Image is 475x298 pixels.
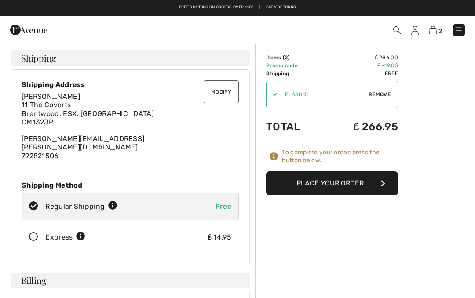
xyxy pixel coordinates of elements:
[21,54,56,62] span: Shipping
[179,4,254,11] a: Free shipping on orders over ₤120
[208,232,231,243] div: ₤ 14.95
[429,26,437,34] img: Shopping Bag
[266,112,323,142] td: Total
[323,54,398,62] td: ₤ 286.00
[323,112,398,142] td: ₤ 266.95
[10,25,47,33] a: 1ère Avenue
[429,25,442,35] a: 2
[45,232,85,243] div: Express
[21,276,46,285] span: Billing
[22,181,239,189] div: Shipping Method
[323,62,398,69] td: ₤ -19.05
[282,149,398,164] div: To complete your order, press the button below.
[266,69,323,77] td: Shipping
[22,101,154,126] span: 11 The Coverts Brentwood, ESX, [GEOGRAPHIC_DATA] CM132JP
[323,69,398,77] td: Free
[22,80,239,89] div: Shipping Address
[411,26,419,35] img: My Info
[266,4,296,11] a: Easy Returns
[266,62,323,69] td: Promo code
[393,26,401,34] img: Search
[22,92,80,101] span: [PERSON_NAME]
[278,81,369,108] input: Promo code
[454,26,463,35] img: Menu
[22,92,239,160] div: [PERSON_NAME][EMAIL_ADDRESS][PERSON_NAME][DOMAIN_NAME] 792821506
[266,54,323,62] td: Items ( )
[369,91,391,98] span: Remove
[216,202,231,211] span: Free
[45,201,117,212] div: Regular Shipping
[439,28,442,34] span: 2
[259,4,260,11] span: |
[10,21,47,39] img: 1ère Avenue
[266,171,398,195] button: Place Your Order
[285,55,288,61] span: 2
[267,91,278,98] div: ✔
[204,80,239,103] button: Modify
